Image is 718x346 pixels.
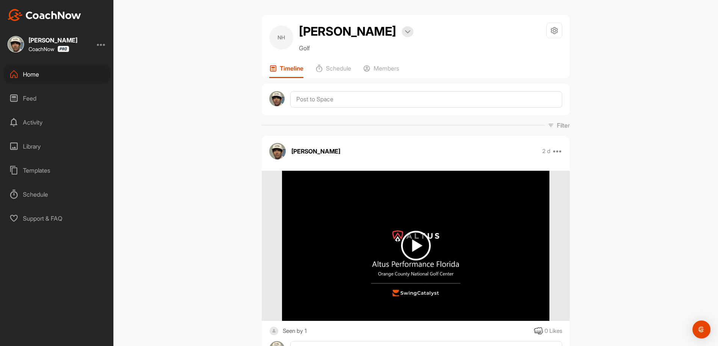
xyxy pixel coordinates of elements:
[405,30,410,34] img: arrow-down
[29,46,69,52] div: CoachNow
[280,65,303,72] p: Timeline
[326,65,351,72] p: Schedule
[282,171,549,321] img: media
[4,137,110,156] div: Library
[8,9,81,21] img: CoachNow
[8,36,24,53] img: square_3afb5cdd0af377cb924fcab7a3847f24.jpg
[4,209,110,228] div: Support & FAQ
[692,320,710,338] div: Open Intercom Messenger
[401,231,431,260] img: play
[299,44,413,53] p: Golf
[4,185,110,204] div: Schedule
[299,23,396,41] h2: [PERSON_NAME]
[57,46,69,52] img: CoachNow Pro
[269,91,285,107] img: avatar
[557,121,570,130] p: Filter
[374,65,399,72] p: Members
[283,326,307,336] div: Seen by 1
[4,113,110,132] div: Activity
[269,326,279,336] img: square_default-ef6cabf814de5a2bf16c804365e32c732080f9872bdf737d349900a9daf73cf9.png
[4,65,110,84] div: Home
[269,143,286,159] img: avatar
[4,161,110,180] div: Templates
[4,89,110,108] div: Feed
[545,327,562,335] div: 0 Likes
[291,147,340,156] p: [PERSON_NAME]
[29,37,77,43] div: [PERSON_NAME]
[269,26,293,50] div: NH
[542,147,551,155] p: 2 d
